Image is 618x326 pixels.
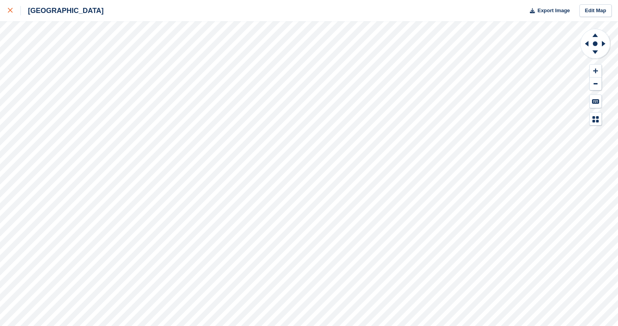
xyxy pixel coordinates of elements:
a: Edit Map [579,4,612,17]
button: Zoom In [590,65,601,78]
span: Export Image [537,7,570,15]
button: Export Image [525,4,570,17]
button: Keyboard Shortcuts [590,95,601,108]
div: [GEOGRAPHIC_DATA] [21,6,104,15]
button: Zoom Out [590,78,601,91]
button: Map Legend [590,113,601,126]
